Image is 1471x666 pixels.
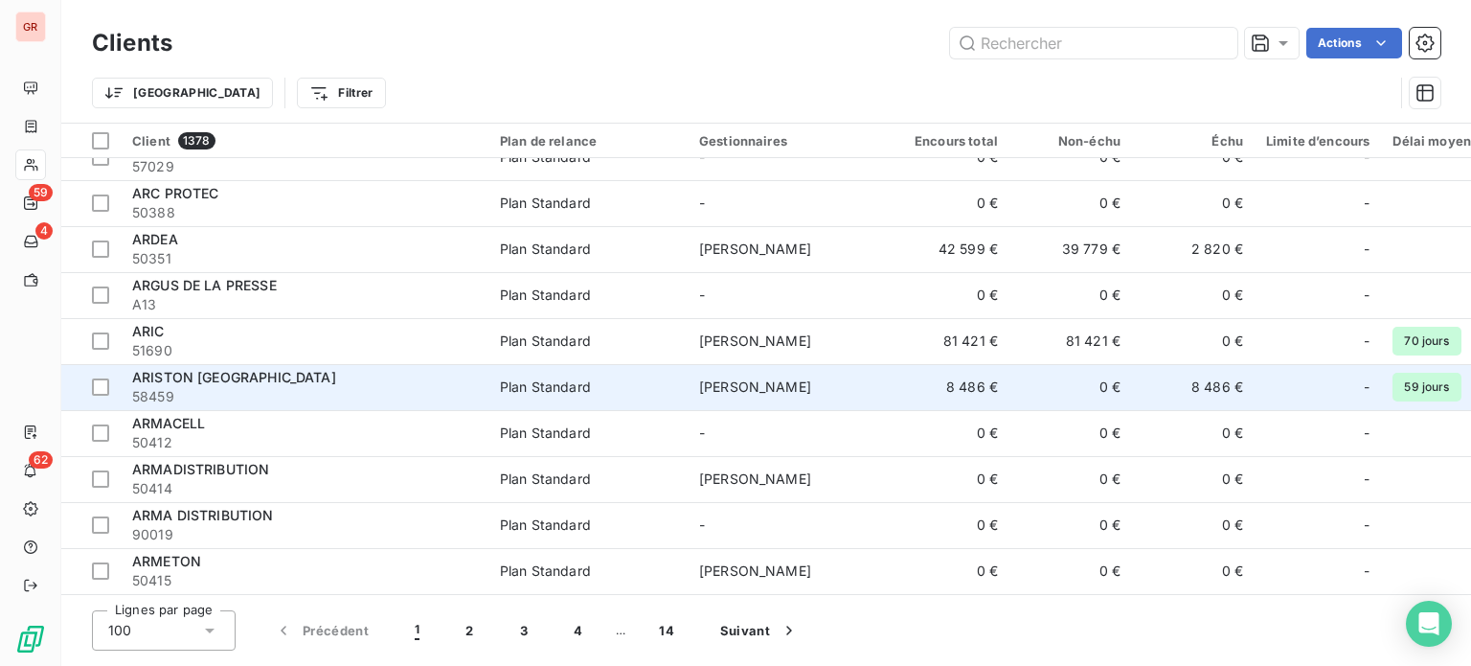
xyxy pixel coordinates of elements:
td: 0 € [887,548,1009,594]
span: - [1364,424,1369,443]
td: 0 € [887,180,1009,226]
span: [PERSON_NAME] [699,379,811,395]
div: Encours total [898,133,998,149]
span: 1 [415,621,419,640]
div: Plan Standard [500,424,591,443]
div: Non-échu [1021,133,1120,149]
div: Open Intercom Messenger [1406,601,1452,647]
td: 0 € [887,456,1009,502]
span: - [1364,332,1369,351]
span: 50414 [132,479,477,498]
div: Plan Standard [500,286,591,305]
td: 0 € [887,502,1009,548]
button: 4 [551,610,605,651]
td: 0 € [887,272,1009,318]
a: 59 [15,188,45,218]
span: ARGUS DE LA PRESSE [132,277,277,293]
input: Rechercher [950,28,1237,58]
h3: Clients [92,26,172,60]
td: 0 € [1132,502,1255,548]
span: - [699,425,705,441]
div: Limite d’encours [1266,133,1369,149]
div: Plan Standard [500,562,591,581]
span: 57029 [132,157,477,176]
td: 0 € [1132,318,1255,364]
div: Plan Standard [500,378,591,397]
span: 90019 [132,525,477,544]
div: Plan de relance [500,133,676,149]
button: Actions [1306,28,1402,58]
span: 50415 [132,571,477,590]
button: Filtrer [297,78,385,108]
button: Précédent [251,610,392,651]
div: Plan Standard [500,194,591,213]
span: - [1364,286,1369,305]
td: 0 € [1132,548,1255,594]
button: Suivant [697,610,822,651]
div: Plan Standard [500,470,591,489]
span: [PERSON_NAME] [699,471,811,487]
td: 0 € [1132,272,1255,318]
span: Client [132,133,170,149]
td: 81 421 € [1009,318,1132,364]
span: - [1364,378,1369,397]
div: Échu [1143,133,1243,149]
div: GR [15,11,46,42]
td: 0 € [1009,180,1132,226]
span: ARISTON [GEOGRAPHIC_DATA] [132,369,336,385]
span: ARMACELL [132,415,205,431]
span: - [699,287,705,303]
span: 51690 [132,341,477,360]
button: 1 [392,610,442,651]
span: 50351 [132,249,477,268]
td: 0 € [1132,180,1255,226]
span: 100 [108,621,131,640]
span: 1378 [178,132,215,149]
img: Logo LeanPay [15,624,46,655]
td: 0 € [1132,456,1255,502]
button: 14 [636,610,697,651]
td: 0 € [1009,410,1132,456]
div: Plan Standard [500,240,591,259]
td: 2 820 € [1132,226,1255,272]
span: 62 [29,451,53,469]
button: 3 [497,610,551,651]
span: - [1364,470,1369,489]
span: 59 jours [1392,373,1460,402]
td: 0 € [1009,272,1132,318]
span: ARMETON [132,553,201,569]
span: ARMA DISTRIBUTION [132,507,274,523]
span: - [1364,516,1369,535]
span: - [1364,240,1369,259]
td: 0 € [1009,364,1132,410]
button: [GEOGRAPHIC_DATA] [92,78,273,108]
button: 2 [442,610,496,651]
td: 0 € [1009,548,1132,594]
span: ARMADISTRIBUTION [132,461,269,477]
span: 4 [35,222,53,240]
span: - [1364,562,1369,581]
div: Gestionnaires [699,133,875,149]
span: - [1364,194,1369,213]
td: 0 € [887,410,1009,456]
a: 4 [15,226,45,257]
span: [PERSON_NAME] [699,241,811,257]
td: 8 486 € [1132,364,1255,410]
span: ARDEA [132,231,178,247]
span: 70 jours [1392,327,1460,356]
span: 59 [29,184,53,201]
span: A13 [132,295,477,314]
div: Plan Standard [500,332,591,351]
span: [PERSON_NAME] [699,333,811,349]
span: - [699,517,705,533]
span: - [699,195,705,211]
span: ARIC [132,323,165,339]
span: 50412 [132,433,477,452]
td: 0 € [1009,502,1132,548]
span: … [605,615,636,646]
td: 42 599 € [887,226,1009,272]
td: 0 € [1132,410,1255,456]
td: 39 779 € [1009,226,1132,272]
td: 8 486 € [887,364,1009,410]
span: ARC PROTEC [132,185,219,201]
